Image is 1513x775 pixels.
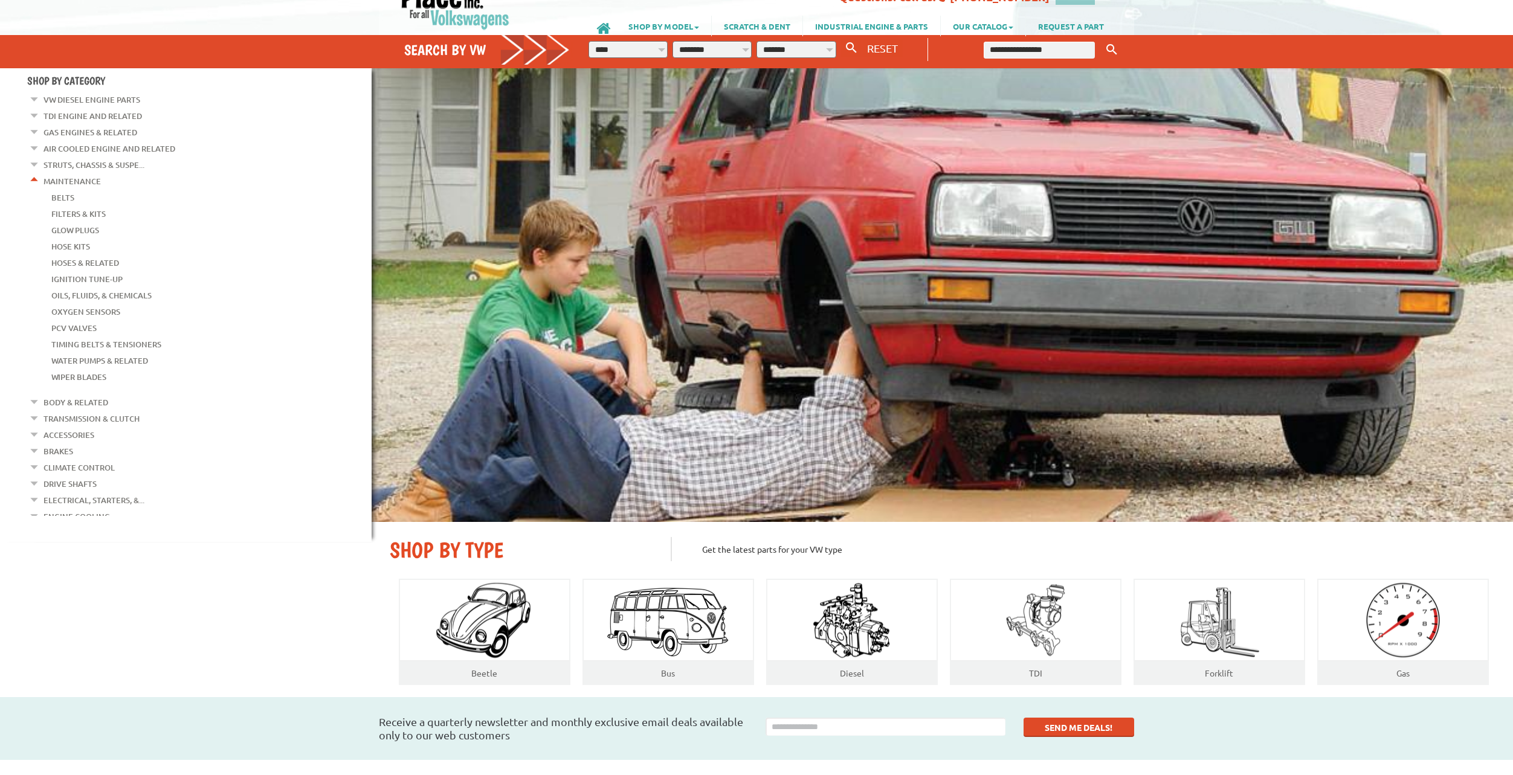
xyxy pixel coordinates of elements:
[1396,667,1410,678] a: Gas
[604,582,732,658] img: Bus
[661,667,675,678] a: Bus
[51,271,123,287] a: Ignition Tune-up
[379,715,747,742] h3: Receive a quarterly newsletter and monthly exclusive email deals available only to our web customers
[51,222,99,238] a: Glow Plugs
[51,304,120,320] a: Oxygen Sensors
[44,141,175,156] a: Air Cooled Engine and Related
[1177,580,1262,661] img: Forklift
[372,68,1513,522] img: First slide [900x500]
[51,190,74,205] a: Belts
[862,39,903,57] button: RESET
[424,580,545,661] img: Beatle
[44,427,94,443] a: Accessories
[44,411,140,426] a: Transmission & Clutch
[51,288,152,303] a: Oils, Fluids, & Chemicals
[44,173,101,189] a: Maintenance
[671,537,1495,561] p: Get the latest parts for your VW type
[51,206,106,222] a: Filters & Kits
[1024,718,1134,737] button: SEND ME DEALS!
[390,537,653,563] h2: SHOP BY TYPE
[44,460,115,475] a: Climate Control
[404,41,570,59] h4: Search by VW
[1026,16,1116,36] a: REQUEST A PART
[51,336,161,352] a: Timing Belts & Tensioners
[44,509,110,524] a: Engine Cooling
[51,239,90,254] a: Hose Kits
[44,443,73,459] a: Brakes
[840,667,864,678] a: Diesel
[803,16,940,36] a: INDUSTRIAL ENGINE & PARTS
[616,16,711,36] a: SHOP BY MODEL
[867,42,898,54] span: RESET
[44,492,144,508] a: Electrical, Starters, &...
[1354,580,1451,661] img: Gas
[471,667,497,678] a: Beetle
[996,580,1075,661] img: TDI
[44,476,97,492] a: Drive Shafts
[44,394,108,410] a: Body & Related
[1103,40,1121,60] button: Keyword Search
[51,320,97,336] a: PCV Valves
[1205,667,1233,678] a: Forklift
[44,108,142,124] a: TDI Engine and Related
[941,16,1025,36] a: OUR CATALOG
[1029,667,1042,678] a: TDI
[44,124,137,140] a: Gas Engines & Related
[27,74,372,87] h4: Shop By Category
[51,255,119,271] a: Hoses & Related
[841,39,862,57] button: Search By VW...
[808,580,895,661] img: Diesel
[44,92,140,108] a: VW Diesel Engine Parts
[51,353,148,368] a: Water Pumps & Related
[44,157,144,173] a: Struts, Chassis & Suspe...
[51,369,106,385] a: Wiper Blades
[712,16,802,36] a: SCRATCH & DENT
